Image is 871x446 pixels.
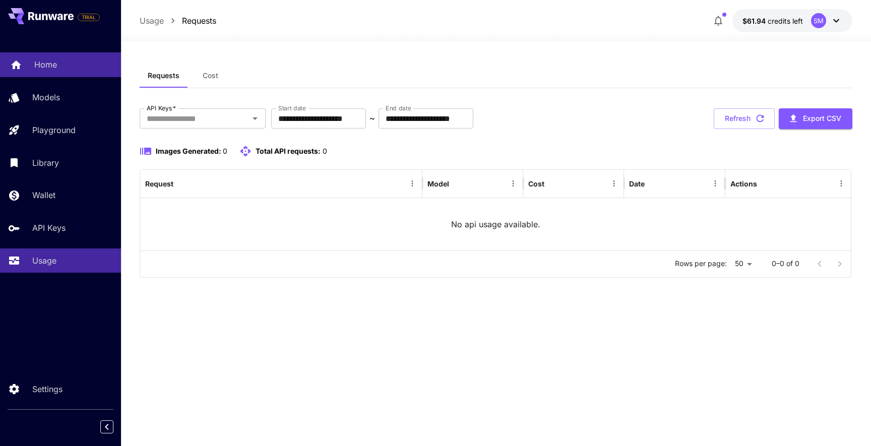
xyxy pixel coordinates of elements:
label: Start date [278,104,306,112]
p: Home [34,58,57,71]
a: Requests [182,15,216,27]
button: Menu [506,176,520,190]
button: Menu [708,176,722,190]
p: Rows per page: [675,259,727,269]
button: Open [248,111,262,125]
button: Menu [607,176,621,190]
div: 50 [731,257,756,271]
button: Menu [405,176,419,190]
span: credits left [768,17,803,25]
div: Cost [528,179,544,188]
p: Wallet [32,189,55,201]
p: Library [32,157,59,169]
div: Collapse sidebar [108,418,121,436]
span: Images Generated: [156,147,221,155]
p: 0–0 of 0 [772,259,799,269]
span: Add your payment card to enable full platform functionality. [78,11,100,23]
button: Sort [450,176,464,190]
span: Cost [203,71,218,80]
label: API Keys [147,104,176,112]
span: 0 [323,147,327,155]
div: Request [145,179,173,188]
p: API Keys [32,222,66,234]
div: Actions [730,179,757,188]
button: Menu [834,176,848,190]
p: Settings [32,383,63,395]
p: ~ [369,112,375,124]
span: $61.94 [742,17,768,25]
button: Collapse sidebar [100,420,113,433]
div: $61.94 [742,16,803,26]
p: Models [32,91,60,103]
button: Sort [646,176,660,190]
div: Date [629,179,645,188]
p: No api usage available. [451,218,540,230]
span: Total API requests: [256,147,321,155]
div: Model [427,179,449,188]
button: Export CSV [779,108,852,129]
a: Usage [140,15,164,27]
p: Playground [32,124,76,136]
button: Sort [174,176,189,190]
span: Requests [148,71,179,80]
span: 0 [223,147,227,155]
button: $61.94SM [732,9,852,32]
div: SM [811,13,826,28]
button: Sort [545,176,559,190]
button: Refresh [714,108,775,129]
span: TRIAL [78,14,99,21]
nav: breadcrumb [140,15,216,27]
label: End date [386,104,411,112]
p: Usage [32,254,56,267]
